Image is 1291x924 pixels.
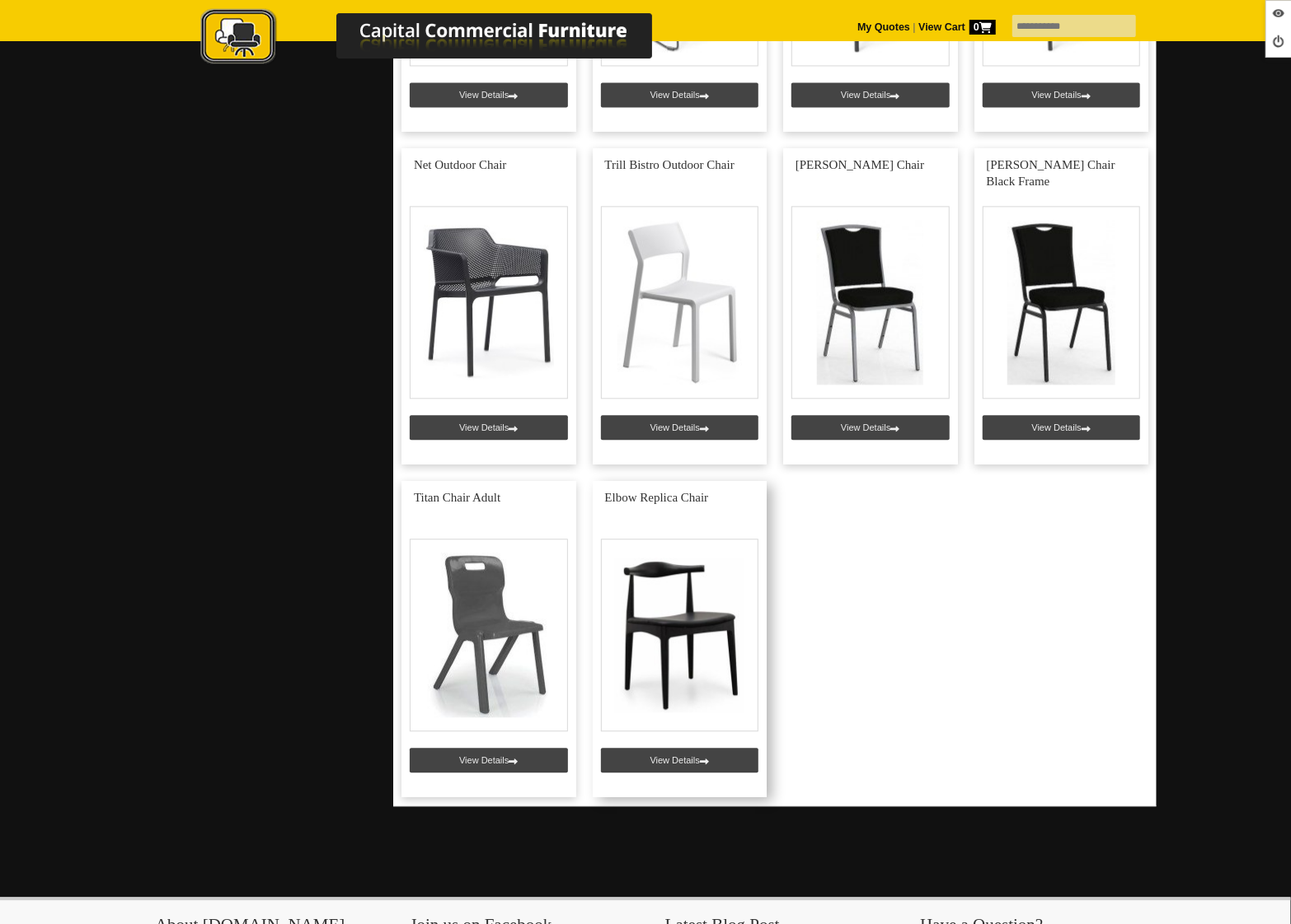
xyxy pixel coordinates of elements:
strong: View Cart [918,21,996,33]
a: View Cart0 [916,21,996,33]
a: Capital Commercial Furniture Logo [155,8,732,73]
a: My Quotes [857,21,910,33]
img: Capital Commercial Furniture Logo [155,8,732,68]
span: 0 [969,20,996,35]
